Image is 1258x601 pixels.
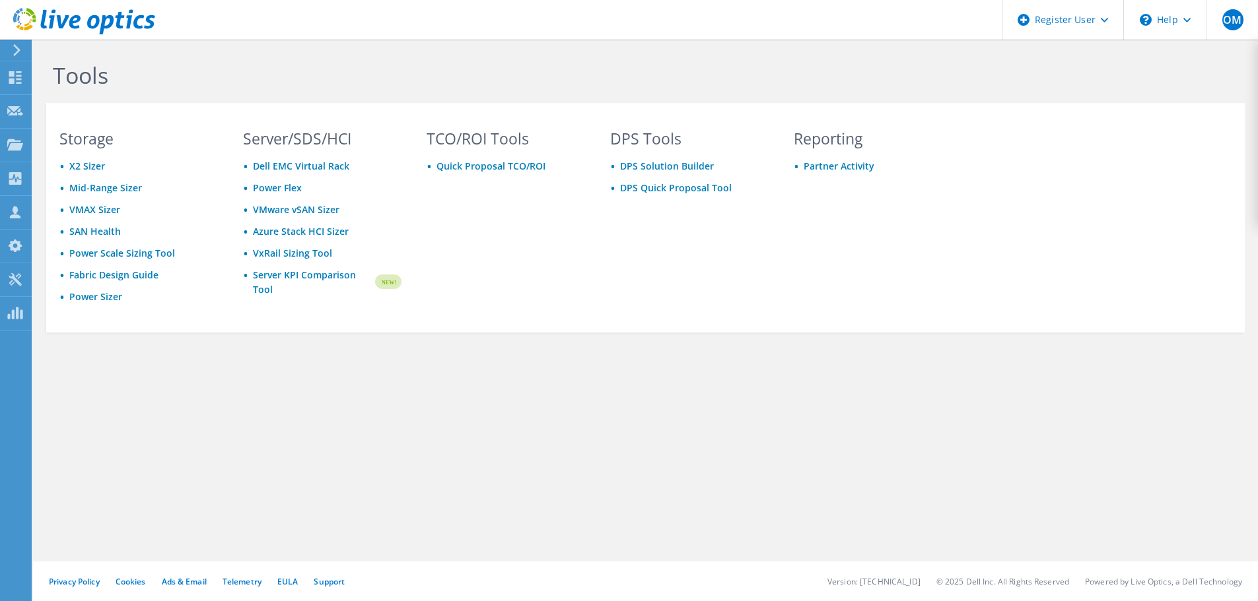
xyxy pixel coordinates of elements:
[253,268,373,297] a: Server KPI Comparison Tool
[59,131,218,146] h3: Storage
[69,269,158,281] a: Fabric Design Guide
[253,247,332,259] a: VxRail Sizing Tool
[243,131,402,146] h3: Server/SDS/HCI
[314,576,345,587] a: Support
[620,181,732,194] a: DPS Quick Proposal Tool
[437,160,545,172] a: Quick Proposal TCO/ROI
[373,267,402,298] img: new-badge.svg
[69,247,175,259] a: Power Scale Sizing Tool
[53,61,944,89] h1: Tools
[277,576,298,587] a: EULA
[253,225,349,237] a: Azure Stack HCI Sizer
[936,576,1069,587] li: © 2025 Dell Inc. All Rights Reserved
[69,225,121,237] a: SAN Health
[794,131,952,146] h3: Reporting
[427,131,585,146] h3: TCO/ROI Tools
[69,181,142,194] a: Mid-Range Sizer
[253,181,302,194] a: Power Flex
[1140,14,1152,26] svg: \n
[223,576,262,587] a: Telemetry
[253,160,349,172] a: Dell EMC Virtual Rack
[804,160,874,172] a: Partner Activity
[1222,9,1243,30] span: OM
[49,576,100,587] a: Privacy Policy
[610,131,769,146] h3: DPS Tools
[69,290,122,303] a: Power Sizer
[116,576,146,587] a: Cookies
[162,576,207,587] a: Ads & Email
[253,203,339,216] a: VMware vSAN Sizer
[827,576,921,587] li: Version: [TECHNICAL_ID]
[620,160,714,172] a: DPS Solution Builder
[69,160,105,172] a: X2 Sizer
[1085,576,1242,587] li: Powered by Live Optics, a Dell Technology
[69,203,120,216] a: VMAX Sizer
